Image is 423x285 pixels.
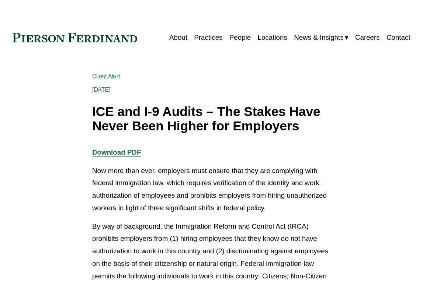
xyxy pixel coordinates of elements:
span: News & Insights [294,31,343,44]
a: Careers [355,31,380,45]
a: Contact [386,31,410,45]
a: Client Alert [92,73,120,80]
h1: ICE and I-9 Audits – The Stakes Have Never Been Higher for Employers [92,105,331,133]
a: folder dropdown [294,31,348,45]
span: [DATE] [92,86,111,93]
a: About [169,31,187,45]
a: Locations [258,31,287,45]
a: People [229,31,251,45]
p: Now more than ever, employers must ensure that they are complying with federal immigration law, w... [92,165,331,214]
a: Practices [194,31,222,45]
a: Download PDF [92,148,141,156]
